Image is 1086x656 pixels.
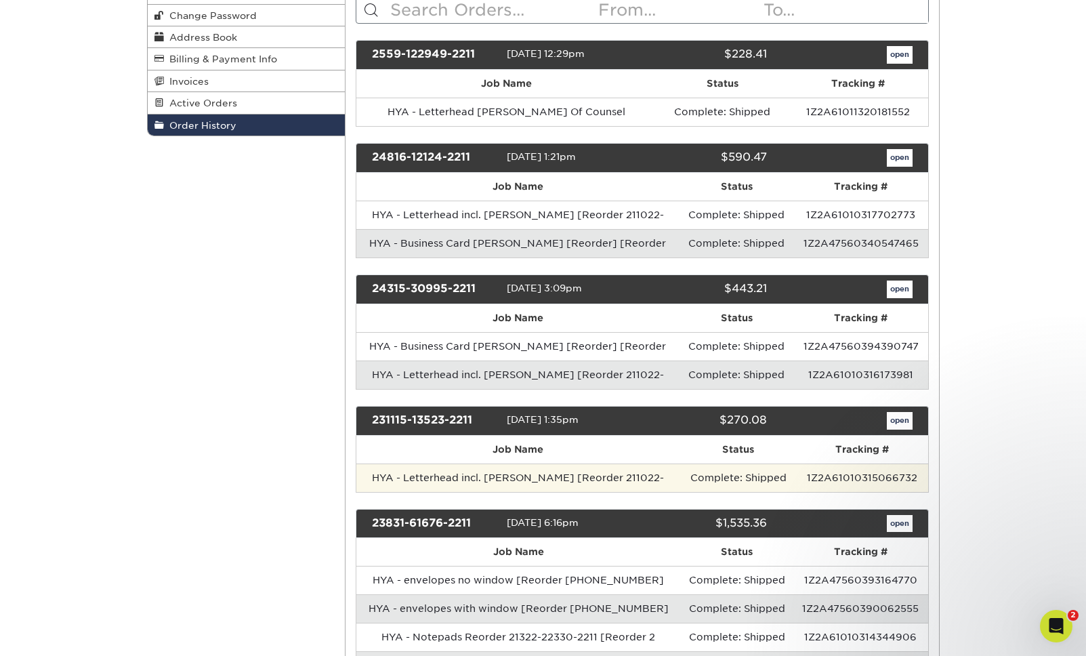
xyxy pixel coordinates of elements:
[507,283,582,293] span: [DATE] 3:09pm
[1040,610,1072,642] iframe: Intercom live chat
[680,229,794,258] td: Complete: Shipped
[632,149,777,167] div: $590.47
[507,48,585,59] span: [DATE] 12:29pm
[680,436,797,464] th: Status
[887,149,913,167] a: open
[148,92,346,114] a: Active Orders
[356,436,680,464] th: Job Name
[632,412,777,430] div: $270.08
[356,594,680,623] td: HYA - envelopes with window [Reorder [PHONE_NUMBER]
[794,201,928,229] td: 1Z2A61010317702773
[164,32,237,43] span: Address Book
[656,70,788,98] th: Status
[887,46,913,64] a: open
[356,70,656,98] th: Job Name
[794,361,928,389] td: 1Z2A61010316173981
[680,332,794,361] td: Complete: Shipped
[797,436,928,464] th: Tracking #
[356,229,680,258] td: HYA - Business Card [PERSON_NAME] [Reorder] [Reorder
[794,332,928,361] td: 1Z2A47560394390747
[356,173,680,201] th: Job Name
[887,281,913,298] a: open
[356,538,680,566] th: Job Name
[680,201,794,229] td: Complete: Shipped
[356,464,680,492] td: HYA - Letterhead incl. [PERSON_NAME] [Reorder 211022-
[362,281,507,298] div: 24315-30995-2211
[887,515,913,533] a: open
[356,304,680,332] th: Job Name
[362,46,507,64] div: 2559-122949-2211
[793,566,927,594] td: 1Z2A47560393164770
[680,538,793,566] th: Status
[164,98,237,108] span: Active Orders
[148,115,346,136] a: Order History
[680,361,794,389] td: Complete: Shipped
[362,412,507,430] div: 231115-13523-2211
[356,98,656,126] td: HYA - Letterhead [PERSON_NAME] Of Counsel
[164,120,236,131] span: Order History
[794,173,928,201] th: Tracking #
[632,515,777,533] div: $1,535.36
[680,464,797,492] td: Complete: Shipped
[656,98,788,126] td: Complete: Shipped
[356,623,680,651] td: HYA - Notepads Reorder 21322-22330-2211 [Reorder 2
[148,5,346,26] a: Change Password
[148,48,346,70] a: Billing & Payment Info
[794,304,928,332] th: Tracking #
[356,201,680,229] td: HYA - Letterhead incl. [PERSON_NAME] [Reorder 211022-
[797,464,928,492] td: 1Z2A61010315066732
[794,229,928,258] td: 1Z2A47560340547465
[164,76,209,87] span: Invoices
[680,623,793,651] td: Complete: Shipped
[680,566,793,594] td: Complete: Shipped
[148,70,346,92] a: Invoices
[164,10,257,21] span: Change Password
[362,149,507,167] div: 24816-12124-2211
[788,70,928,98] th: Tracking #
[887,412,913,430] a: open
[680,594,793,623] td: Complete: Shipped
[788,98,928,126] td: 1Z2A61011320181552
[148,26,346,48] a: Address Book
[632,281,777,298] div: $443.21
[507,414,579,425] span: [DATE] 1:35pm
[507,151,576,162] span: [DATE] 1:21pm
[362,515,507,533] div: 23831-61676-2211
[356,361,680,389] td: HYA - Letterhead incl. [PERSON_NAME] [Reorder 211022-
[680,173,794,201] th: Status
[793,538,927,566] th: Tracking #
[356,332,680,361] td: HYA - Business Card [PERSON_NAME] [Reorder] [Reorder
[793,623,927,651] td: 1Z2A61010314344906
[164,54,277,64] span: Billing & Payment Info
[793,594,927,623] td: 1Z2A47560390062555
[680,304,794,332] th: Status
[356,566,680,594] td: HYA - envelopes no window [Reorder [PHONE_NUMBER]
[632,46,777,64] div: $228.41
[1068,610,1079,621] span: 2
[507,517,579,528] span: [DATE] 6:16pm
